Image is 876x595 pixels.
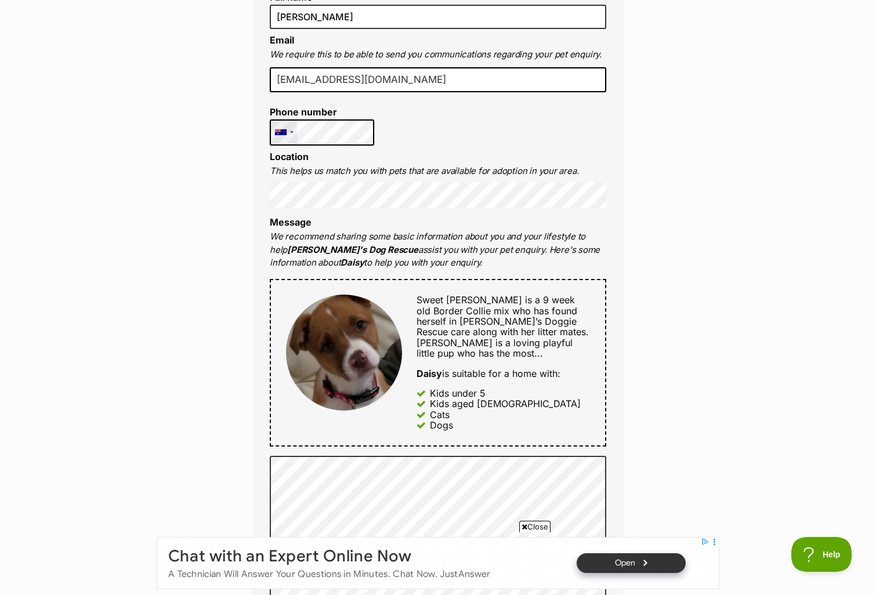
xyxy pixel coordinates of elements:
[286,295,402,411] img: Daisy
[341,257,364,268] strong: Daisy
[519,521,551,532] span: Close
[270,34,294,46] label: Email
[417,294,589,338] span: Sweet [PERSON_NAME] is a 9 week old Border Collie mix who has found herself in [PERSON_NAME]’s Do...
[287,244,418,255] strong: [PERSON_NAME]'s Dog Rescue
[270,216,312,228] label: Message
[270,48,606,61] p: We require this to be able to send you communications regarding your pet enquiry.
[270,107,374,117] label: Phone number
[430,398,581,409] div: Kids aged [DEMOGRAPHIC_DATA]
[270,151,309,162] label: Location
[270,5,606,29] input: E.g. Jimmy Chew
[430,409,450,420] div: Cats
[417,337,573,359] span: [PERSON_NAME] is a loving playful little pup who has the most...
[270,230,606,270] p: We recommend sharing some basic information about you and your lifestyle to help assist you with ...
[157,537,719,589] iframe: Advertisement
[791,537,853,572] iframe: Help Scout Beacon - Open
[430,388,486,398] div: Kids under 5
[417,368,590,379] div: is suitable for a home with:
[270,120,297,145] div: Australia: +61
[270,165,606,178] p: This helps us match you with pets that are available for adoption in your area.
[430,420,453,430] div: Dogs
[417,368,442,379] strong: Daisy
